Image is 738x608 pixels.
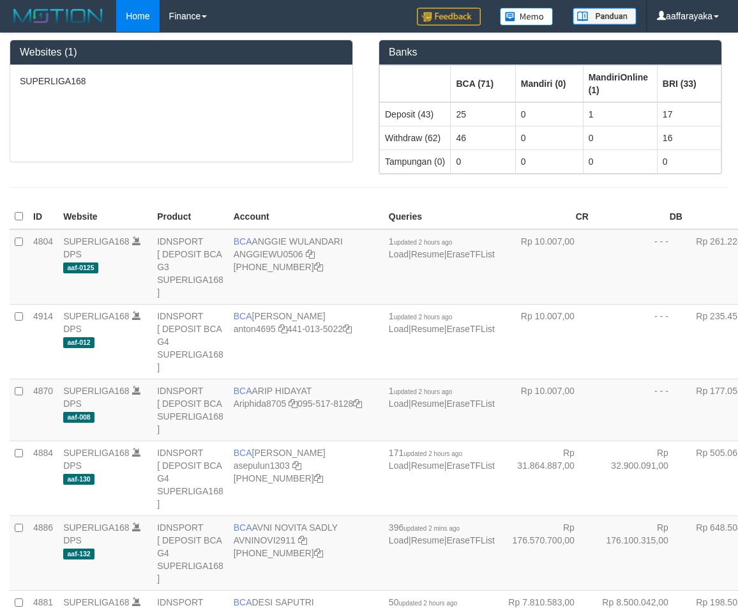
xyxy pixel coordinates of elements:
img: MOTION_logo.png [10,6,107,26]
td: DPS [58,515,152,590]
img: panduan.png [573,8,636,25]
a: anton4695 [234,324,276,334]
td: 4914 [28,304,58,379]
a: ANGGIEWU0506 [234,249,303,259]
span: aaf-132 [63,549,94,559]
td: 1 [583,102,657,126]
span: | | [389,522,495,545]
td: 0 [583,126,657,149]
a: Resume [411,324,444,334]
span: 396 [389,522,460,533]
td: - - - [594,229,688,305]
th: Website [58,204,152,229]
td: 4804 [28,229,58,305]
a: Copy 4062280135 to clipboard [314,548,323,558]
td: - - - [594,379,688,441]
td: IDNSPORT [ DEPOSIT BCA SUPERLIGA168 ] [152,379,229,441]
span: 171 [389,448,462,458]
td: - - - [594,304,688,379]
a: Copy asepulun1303 to clipboard [292,460,301,471]
span: updated 2 hours ago [394,314,453,321]
span: 1 [389,386,453,396]
a: Load [389,399,409,409]
span: | | [389,311,495,334]
td: 0 [451,149,515,173]
td: DPS [58,229,152,305]
a: Resume [411,399,444,409]
th: Queries [384,204,500,229]
td: Withdraw (62) [380,126,451,149]
a: SUPERLIGA168 [63,448,130,458]
th: Group: activate to sort column ascending [515,65,583,102]
span: updated 2 hours ago [403,450,462,457]
td: ANGGIE WULANDARI [PHONE_NUMBER] [229,229,384,305]
td: Rp 10.007,00 [500,379,594,441]
th: Group: activate to sort column ascending [380,65,451,102]
td: 0 [583,149,657,173]
a: SUPERLIGA168 [63,311,130,321]
span: updated 2 mins ago [403,525,460,532]
td: [PERSON_NAME] 441-013-5022 [229,304,384,379]
a: Copy AVNINOVI2911 to clipboard [298,535,307,545]
th: Account [229,204,384,229]
th: Product [152,204,229,229]
span: BCA [234,386,252,396]
span: | | [389,236,495,259]
span: updated 2 hours ago [394,239,453,246]
p: SUPERLIGA168 [20,75,343,87]
td: 25 [451,102,515,126]
td: Rp 31.864.887,00 [500,441,594,515]
span: aaf-012 [63,337,94,348]
td: 4870 [28,379,58,441]
span: BCA [234,311,252,321]
td: Tampungan (0) [380,149,451,173]
a: asepulun1303 [234,460,290,471]
th: CR [500,204,594,229]
td: Rp 176.570.700,00 [500,515,594,590]
td: IDNSPORT [ DEPOSIT BCA G4 SUPERLIGA168 ] [152,441,229,515]
td: [PERSON_NAME] [PHONE_NUMBER] [229,441,384,515]
td: DPS [58,379,152,441]
a: Copy 4062213373 to clipboard [314,262,323,272]
a: Copy ANGGIEWU0506 to clipboard [306,249,315,259]
a: Resume [411,535,444,545]
span: BCA [234,236,252,247]
td: ARIP HIDAYAT 095-517-8128 [229,379,384,441]
span: aaf-0125 [63,262,98,273]
span: 1 [389,236,453,247]
th: ID [28,204,58,229]
a: EraseTFList [446,399,494,409]
td: Rp 32.900.091,00 [594,441,688,515]
td: Rp 10.007,00 [500,229,594,305]
span: BCA [234,597,252,607]
a: Load [389,249,409,259]
a: Copy 4062281875 to clipboard [314,473,323,483]
a: EraseTFList [446,535,494,545]
th: Group: activate to sort column ascending [657,65,721,102]
td: DPS [58,441,152,515]
a: Resume [411,460,444,471]
a: AVNINOVI2911 [234,535,296,545]
a: EraseTFList [446,324,494,334]
h3: Banks [389,47,712,58]
td: 17 [657,102,721,126]
a: Resume [411,249,444,259]
td: 16 [657,126,721,149]
td: Rp 10.007,00 [500,304,594,379]
td: 0 [657,149,721,173]
td: 0 [515,102,583,126]
td: IDNSPORT [ DEPOSIT BCA G3 SUPERLIGA168 ] [152,229,229,305]
a: SUPERLIGA168 [63,236,130,247]
a: Ariphida8705 [234,399,287,409]
a: SUPERLIGA168 [63,522,130,533]
span: 1 [389,311,453,321]
th: DB [594,204,688,229]
td: 4886 [28,515,58,590]
td: 4884 [28,441,58,515]
a: Load [389,324,409,334]
img: Feedback.jpg [417,8,481,26]
th: Group: activate to sort column ascending [451,65,515,102]
span: 50 [389,597,457,607]
img: Button%20Memo.svg [500,8,553,26]
h3: Websites (1) [20,47,343,58]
